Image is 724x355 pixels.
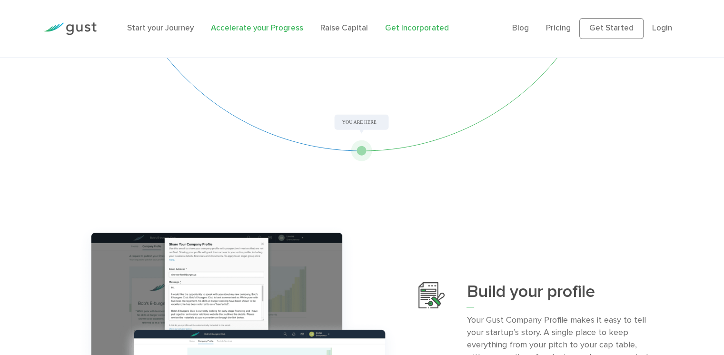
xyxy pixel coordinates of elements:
h3: Build your profile [466,282,652,307]
a: Accelerate your Progress [211,23,303,33]
a: Raise Capital [320,23,368,33]
a: Login [652,23,672,33]
a: Start your Journey [127,23,194,33]
img: Gust Logo [43,22,97,35]
img: Build Your Profile [418,282,445,308]
a: Get Incorporated [385,23,449,33]
a: Pricing [546,23,571,33]
a: Blog [512,23,529,33]
a: Get Started [579,18,644,39]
